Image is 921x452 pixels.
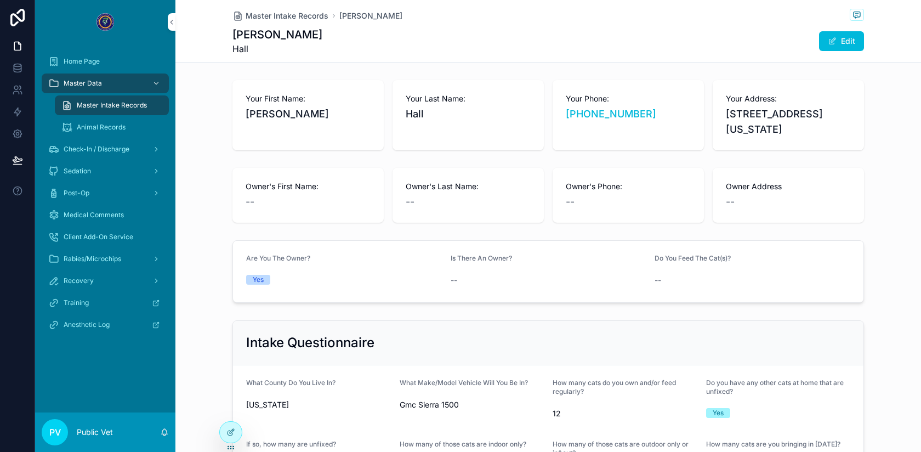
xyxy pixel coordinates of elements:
[64,79,102,88] span: Master Data
[400,399,544,410] span: Gmc Sierra 1500
[64,189,89,197] span: Post-Op
[64,57,100,66] span: Home Page
[246,399,391,410] span: [US_STATE]
[706,378,844,395] span: Do you have any other cats at home that are unfixed?
[64,167,91,176] span: Sedation
[64,145,129,154] span: Check-In / Discharge
[566,106,656,122] a: [PHONE_NUMBER]
[246,254,310,262] span: Are You The Owner?
[42,227,169,247] a: Client Add-On Service
[655,254,731,262] span: Do You Feed The Cat(s)?
[42,52,169,71] a: Home Page
[77,101,147,110] span: Master Intake Records
[566,181,691,192] span: Owner's Phone:
[246,440,336,448] span: If so, how many are unfixed?
[706,440,840,448] span: How many cats are you bringing in [DATE]?
[42,161,169,181] a: Sedation
[726,106,851,137] span: [STREET_ADDRESS][US_STATE]
[253,275,264,285] div: Yes
[55,95,169,115] a: Master Intake Records
[406,181,531,192] span: Owner's Last Name:
[64,298,89,307] span: Training
[64,276,94,285] span: Recovery
[553,408,697,419] span: 12
[42,249,169,269] a: Rabies/Microchips
[42,205,169,225] a: Medical Comments
[553,378,676,395] span: How many cats do you own and/or feed regularly?
[246,93,371,104] span: Your First Name:
[232,27,322,42] h1: [PERSON_NAME]
[246,106,371,122] span: [PERSON_NAME]
[42,315,169,335] a: Anesthetic Log
[64,320,110,329] span: Anesthetic Log
[42,183,169,203] a: Post-Op
[232,10,328,21] a: Master Intake Records
[42,74,169,93] a: Master Data
[406,106,531,122] span: Hall
[42,139,169,159] a: Check-In / Discharge
[49,426,61,439] span: PV
[713,408,724,418] div: Yes
[232,42,322,55] span: Hall
[566,194,575,210] span: --
[64,233,133,241] span: Client Add-On Service
[451,275,457,286] span: --
[406,194,414,210] span: --
[400,378,528,387] span: What Make/Model Vehicle Will You Be In?
[406,93,531,104] span: Your Last Name:
[400,440,526,448] span: How many of those cats are indoor only?
[339,10,402,21] a: [PERSON_NAME]
[64,211,124,219] span: Medical Comments
[77,427,113,438] p: Public Vet
[246,334,374,352] h2: Intake Questionnaire
[246,194,254,210] span: --
[566,93,691,104] span: Your Phone:
[246,10,328,21] span: Master Intake Records
[42,293,169,313] a: Training
[726,194,735,210] span: --
[35,44,175,349] div: scrollable content
[55,117,169,137] a: Animal Records
[726,93,851,104] span: Your Address:
[655,275,661,286] span: --
[451,254,512,262] span: Is There An Owner?
[96,13,114,31] img: App logo
[819,31,864,51] button: Edit
[64,255,121,263] span: Rabies/Microchips
[246,181,371,192] span: Owner's First Name:
[42,271,169,291] a: Recovery
[246,378,336,387] span: What County Do You Live In?
[77,123,126,132] span: Animal Records
[726,181,851,192] span: Owner Address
